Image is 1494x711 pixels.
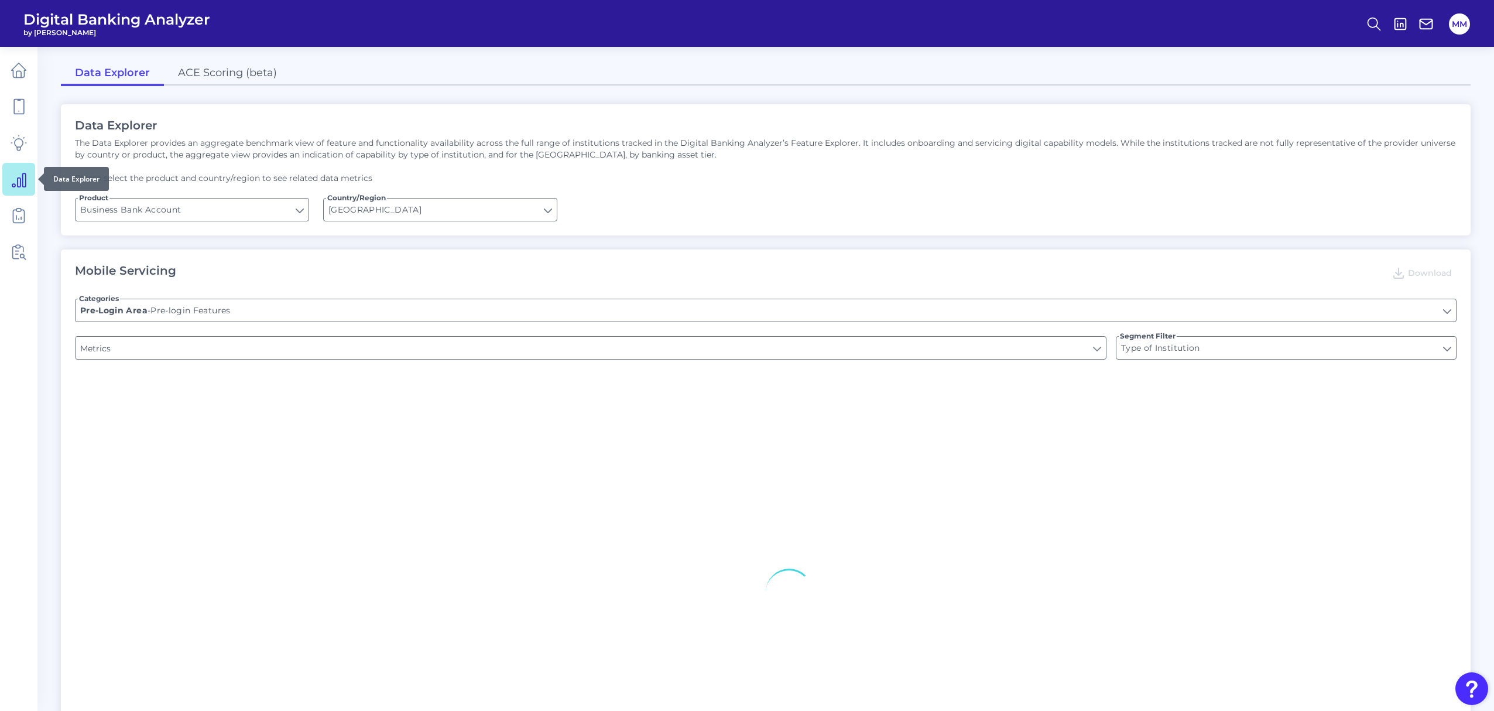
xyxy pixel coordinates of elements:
[44,167,109,191] div: Data Explorer
[61,61,164,86] a: Data Explorer
[76,337,1105,358] label: Metrics
[23,11,210,28] span: Digital Banking Analyzer
[326,193,387,203] span: Country/Region
[1119,331,1177,341] span: Segment Filter
[75,137,1457,160] p: The Data Explorer provides an aggregate benchmark view of feature and functionality availability ...
[1387,264,1457,282] button: Download
[78,294,120,303] span: Categories
[1408,268,1452,278] span: Download
[75,118,1457,132] h2: Data Explorer
[75,172,1457,184] p: Please select the product and country/region to see related data metrics
[75,264,176,282] h2: Mobile Servicing
[1449,13,1470,35] button: MM
[1455,672,1488,705] button: Open Resource Center
[164,61,291,86] a: ACE Scoring (beta)
[23,28,210,37] span: by [PERSON_NAME]
[78,193,109,203] span: Product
